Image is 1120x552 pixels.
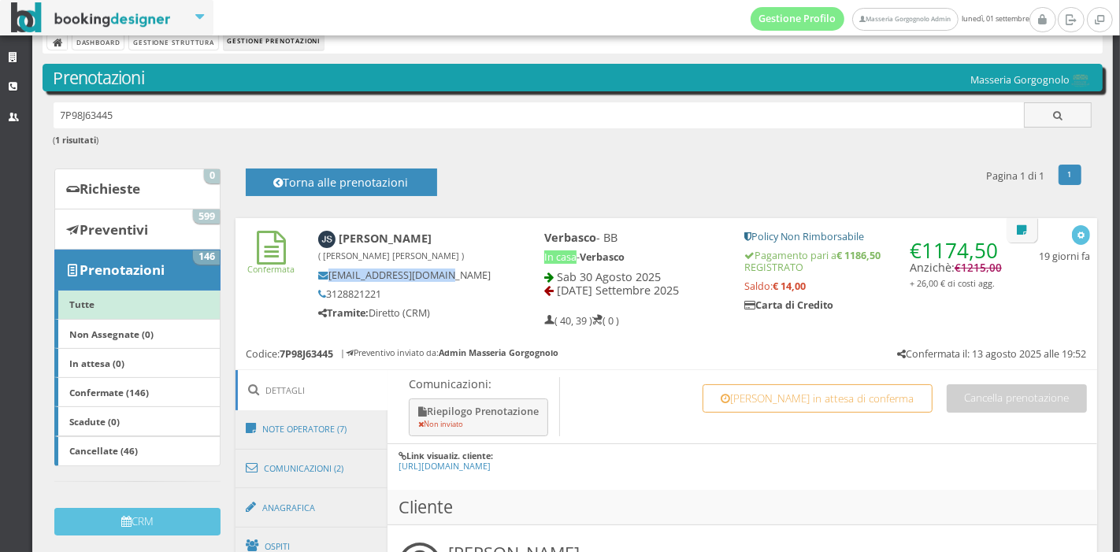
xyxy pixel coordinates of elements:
a: Richieste 0 [54,169,221,209]
h5: ( 40, 39 ) ( 0 ) [544,315,619,327]
span: € [910,236,998,265]
button: Cancella prenotazione [947,384,1087,412]
b: Scadute (0) [69,415,120,428]
span: In casa [544,250,577,264]
span: 1174,50 [922,236,998,265]
b: Tramite: [318,306,369,320]
a: Note Operatore (7) [235,409,388,450]
p: Comunicazioni: [409,377,551,391]
span: lunedì, 01 settembre [751,7,1029,31]
a: Gestione Profilo [751,7,845,31]
a: 1 [1059,165,1081,185]
h6: ( ) [54,135,1092,146]
b: Tutte [69,298,95,310]
b: Cancellate (46) [69,444,138,457]
h5: 3128821221 [318,288,491,300]
h5: Diretto (CRM) [318,307,491,319]
a: Gestione Struttura [129,33,217,50]
h5: Policy Non Rimborsabile [744,231,1004,243]
h4: - BB [544,231,724,244]
b: Confermate (146) [69,386,149,398]
a: Cancellate (46) [54,436,221,466]
span: 1215,00 [961,261,1002,275]
button: CRM [54,508,221,535]
b: Admin Masseria Gorgognolo [439,346,558,358]
a: [URL][DOMAIN_NAME] [399,460,491,472]
li: Gestione Prenotazioni [224,33,324,50]
h4: Torna alle prenotazioni [263,176,419,200]
h5: 19 giorni fa [1039,250,1090,262]
a: Preventivi 599 [54,209,221,250]
b: Preventivi [80,220,148,239]
span: 146 [193,250,220,265]
h5: Pagamento pari a REGISTRATO [744,250,1004,273]
h5: Masseria Gorgognolo [970,74,1092,87]
b: 7P98J63445 [280,347,333,361]
span: 599 [193,209,220,224]
h6: | Preventivo inviato da: [340,348,558,358]
a: Scadute (0) [54,406,221,436]
h3: Prenotazioni [54,68,1092,88]
h5: Codice: [246,348,333,360]
a: Non Assegnate (0) [54,319,221,349]
b: 1 risultati [56,134,97,146]
button: Torna alle prenotazioni [246,169,437,196]
h5: Saldo: [744,280,1004,292]
h5: Confermata il: 13 agosto 2025 alle 19:52 [897,348,1087,360]
strong: € 1186,50 [836,249,881,262]
img: 0603869b585f11eeb13b0a069e529790.png [1070,74,1092,87]
b: Verbasco [544,230,596,245]
b: Richieste [80,180,140,198]
b: Carta di Credito [744,298,833,312]
a: Confermata [248,250,295,275]
span: [DATE] Settembre 2025 [557,283,679,298]
a: Confermate (146) [54,377,221,407]
h5: [EMAIL_ADDRESS][DOMAIN_NAME] [318,269,491,281]
b: [PERSON_NAME] [318,231,464,262]
a: Tutte [54,290,221,320]
small: ( [PERSON_NAME] [PERSON_NAME] ) [318,250,464,261]
button: Riepilogo Prenotazione Non inviato [409,398,548,437]
h3: Cliente [388,490,1097,525]
a: Anagrafica [235,487,388,528]
a: Comunicazioni (2) [235,448,388,489]
a: Masseria Gorgognolo Admin [852,8,958,31]
img: Jonathan Schwartz [318,231,336,249]
a: Prenotazioni 146 [54,250,221,291]
small: + 26,00 € di costi agg. [910,277,995,289]
small: Non inviato [418,419,463,429]
a: Dettagli [235,370,388,410]
strong: € 14,00 [773,280,806,293]
b: Prenotazioni [80,261,165,279]
a: In attesa (0) [54,348,221,378]
img: BookingDesigner.com [11,2,171,33]
b: Verbasco [580,250,625,264]
button: [PERSON_NAME] in attesa di conferma [703,384,933,412]
a: Dashboard [72,33,124,50]
h5: - [544,251,724,263]
b: In attesa (0) [69,357,124,369]
h5: Pagina 1 di 1 [986,170,1044,182]
input: Ricerca cliente - (inserisci il codice, il nome, il cognome, il numero di telefono o la mail) [54,102,1025,128]
span: 0 [204,169,220,183]
b: Link visualiz. cliente: [406,450,493,461]
span: Sab 30 Agosto 2025 [557,269,661,284]
h4: Anzichè: [910,231,1004,289]
span: € [955,261,1002,275]
b: Non Assegnate (0) [69,328,154,340]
